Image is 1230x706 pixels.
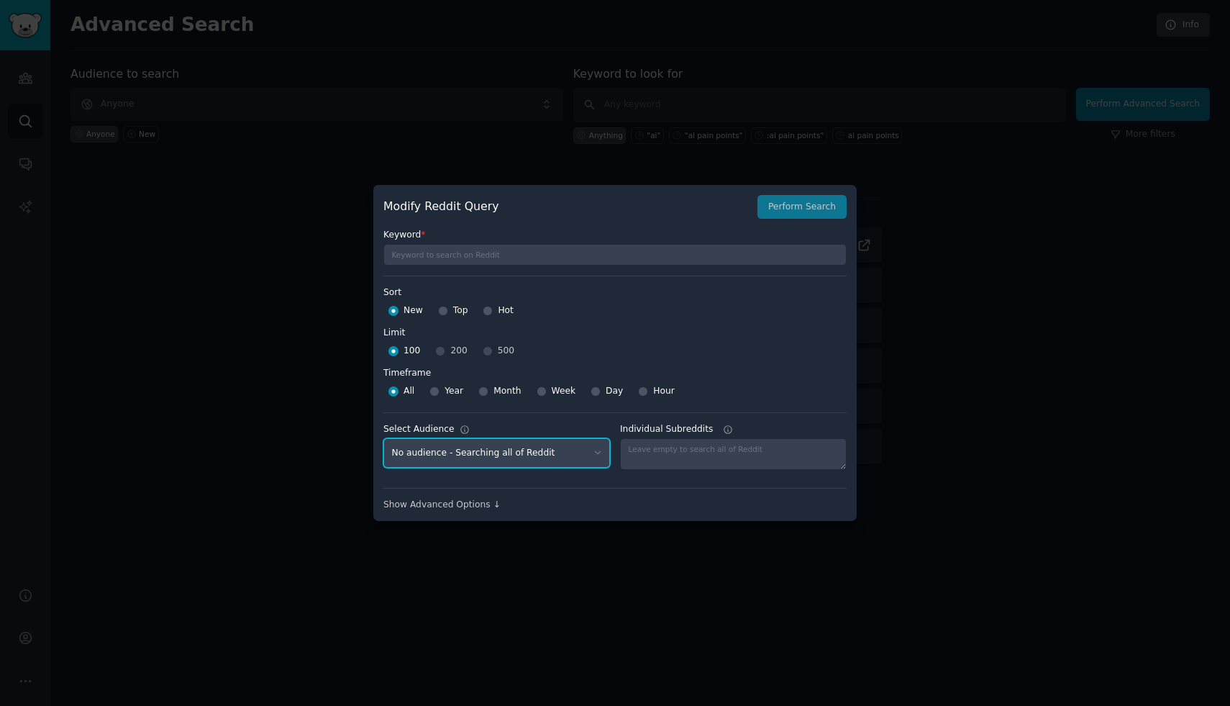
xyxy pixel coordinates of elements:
[383,327,405,340] div: Limit
[404,385,414,398] span: All
[383,229,847,242] label: Keyword
[453,304,468,317] span: Top
[404,345,420,358] span: 100
[653,385,675,398] span: Hour
[493,385,521,398] span: Month
[620,423,847,436] label: Individual Subreddits
[383,198,750,216] h2: Modify Reddit Query
[383,362,847,380] label: Timeframe
[606,385,623,398] span: Day
[552,385,576,398] span: Week
[498,304,514,317] span: Hot
[383,286,847,299] label: Sort
[445,385,463,398] span: Year
[404,304,423,317] span: New
[383,244,847,266] input: Keyword to search on Reddit
[383,499,847,512] div: Show Advanced Options ↓
[383,423,455,436] div: Select Audience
